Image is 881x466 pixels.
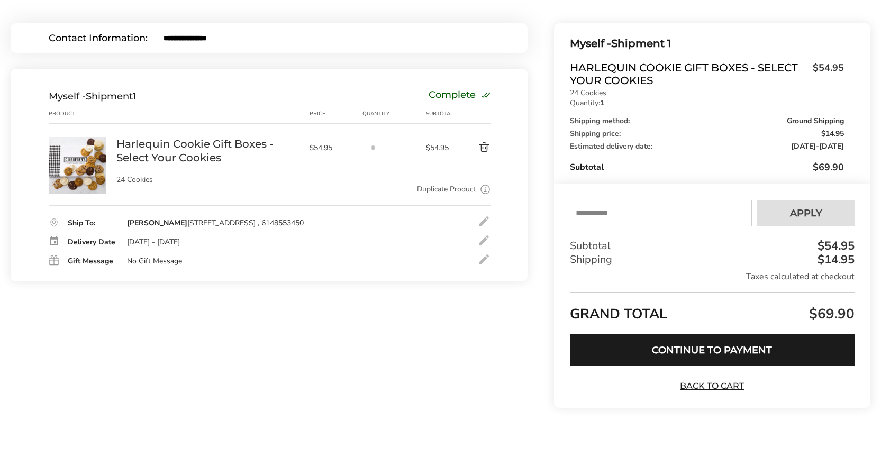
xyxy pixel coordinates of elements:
div: [DATE] - [DATE] [127,237,180,247]
p: Quantity: [570,99,844,107]
div: GRAND TOTAL [570,292,855,326]
span: Ground Shipping [787,117,844,125]
input: E-mail [164,33,489,43]
span: $54.95 [426,143,455,153]
span: 1 [133,90,137,102]
span: Myself - [49,90,86,102]
div: Complete [429,90,491,102]
button: Delete product [455,141,491,154]
img: Harlequin Cookie Gift Boxes - Select Your Cookies [49,137,106,194]
span: Harlequin Cookie Gift Boxes - Select Your Cookies [570,61,807,87]
div: Quantity [362,109,426,118]
div: Subtotal [570,239,855,253]
p: 24 Cookies [116,176,299,184]
div: Gift Message [68,258,116,265]
a: Duplicate Product [417,184,476,195]
div: Contact Information: [49,33,164,43]
span: - [791,143,844,150]
span: $54.95 [310,143,357,153]
div: Delivery Date [68,239,116,246]
div: Shipping price: [570,130,844,138]
input: Quantity input [362,137,384,158]
div: Estimated delivery date: [570,143,844,150]
strong: 1 [600,98,604,108]
div: Taxes calculated at checkout [570,271,855,282]
div: $54.95 [815,240,855,252]
div: Subtotal [570,161,844,173]
div: Ship To: [68,220,116,227]
span: [DATE] [791,141,816,151]
div: Price [310,109,362,118]
div: Subtotal [426,109,455,118]
span: $54.95 [807,61,844,84]
strong: [PERSON_NAME] [127,218,187,228]
a: Harlequin Cookie Gift Boxes - Select Your Cookies [116,137,299,165]
span: [DATE] [819,141,844,151]
p: 24 Cookies [570,89,844,97]
span: $14.95 [821,130,844,138]
div: Shipment 1 [570,35,844,52]
div: No Gift Message [127,257,182,266]
span: Myself - [570,37,611,50]
div: $14.95 [815,254,855,266]
span: $69.90 [813,161,844,173]
div: Product [49,109,116,118]
button: Continue to Payment [570,334,855,366]
button: Apply [757,200,855,226]
span: $69.90 [806,305,855,323]
div: Shipping method: [570,117,844,125]
a: Harlequin Cookie Gift Boxes - Select Your Cookies$54.95 [570,61,844,87]
a: Harlequin Cookie Gift Boxes - Select Your Cookies [49,136,106,147]
div: Shipment [49,90,137,102]
span: Apply [790,208,822,218]
a: Back to Cart [675,380,749,392]
div: Shipping [570,253,855,267]
div: [STREET_ADDRESS] , 6148553450 [127,218,304,228]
